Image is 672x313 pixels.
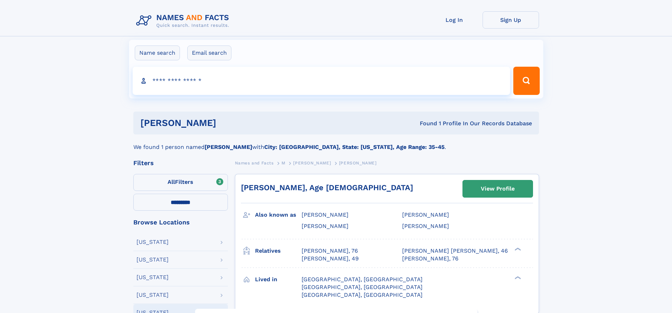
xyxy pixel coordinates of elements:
[339,161,377,165] span: [PERSON_NAME]
[402,223,449,229] span: [PERSON_NAME]
[293,158,331,167] a: [PERSON_NAME]
[481,181,515,197] div: View Profile
[255,209,302,221] h3: Also known as
[133,134,539,151] div: We found 1 person named with .
[402,247,508,255] a: [PERSON_NAME] [PERSON_NAME], 46
[513,275,521,280] div: ❯
[302,211,349,218] span: [PERSON_NAME]
[264,144,444,150] b: City: [GEOGRAPHIC_DATA], State: [US_STATE], Age Range: 35-45
[241,183,413,192] a: [PERSON_NAME], Age [DEMOGRAPHIC_DATA]
[235,158,274,167] a: Names and Facts
[426,11,483,29] a: Log In
[483,11,539,29] a: Sign Up
[133,219,228,225] div: Browse Locations
[133,174,228,191] label: Filters
[137,275,169,280] div: [US_STATE]
[302,223,349,229] span: [PERSON_NAME]
[137,292,169,298] div: [US_STATE]
[137,239,169,245] div: [US_STATE]
[402,255,459,263] a: [PERSON_NAME], 76
[255,273,302,285] h3: Lived in
[318,120,532,127] div: Found 1 Profile In Our Records Database
[402,211,449,218] span: [PERSON_NAME]
[133,11,235,30] img: Logo Names and Facts
[302,247,358,255] a: [PERSON_NAME], 76
[513,67,539,95] button: Search Button
[168,179,175,185] span: All
[255,245,302,257] h3: Relatives
[281,161,285,165] span: M
[187,46,231,60] label: Email search
[135,46,180,60] label: Name search
[140,119,318,127] h1: [PERSON_NAME]
[302,284,423,290] span: [GEOGRAPHIC_DATA], [GEOGRAPHIC_DATA]
[133,160,228,166] div: Filters
[302,291,423,298] span: [GEOGRAPHIC_DATA], [GEOGRAPHIC_DATA]
[463,180,533,197] a: View Profile
[137,257,169,263] div: [US_STATE]
[205,144,252,150] b: [PERSON_NAME]
[281,158,285,167] a: M
[302,276,423,283] span: [GEOGRAPHIC_DATA], [GEOGRAPHIC_DATA]
[133,67,510,95] input: search input
[302,255,359,263] a: [PERSON_NAME], 49
[293,161,331,165] span: [PERSON_NAME]
[513,247,521,251] div: ❯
